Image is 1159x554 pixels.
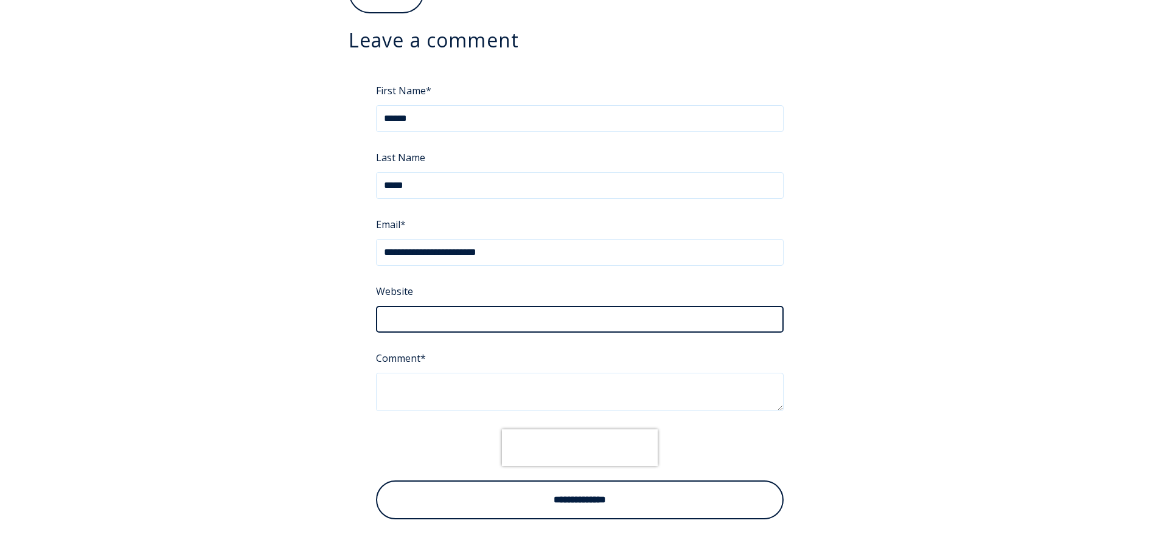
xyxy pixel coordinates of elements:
[502,429,658,466] iframe: reCAPTCHA
[376,281,413,302] span: Website
[376,348,420,369] span: Comment
[349,28,811,52] h3: Leave a comment
[376,147,425,168] span: Last Name
[376,80,426,101] span: First Name
[376,214,400,235] span: Email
